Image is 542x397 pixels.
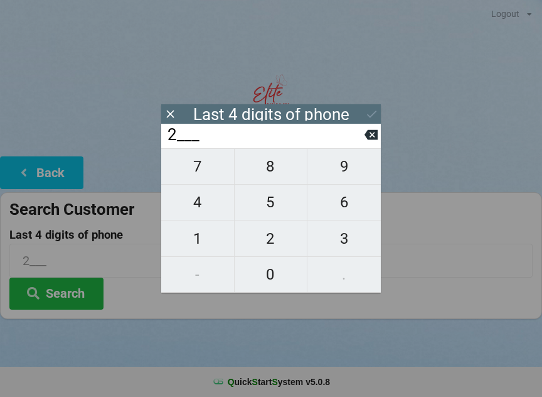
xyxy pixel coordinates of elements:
[161,220,235,256] button: 1
[193,108,349,121] div: Last 4 digits of phone
[307,153,381,180] span: 9
[307,189,381,215] span: 6
[161,148,235,185] button: 7
[235,226,307,252] span: 2
[307,148,381,185] button: 9
[235,148,308,185] button: 8
[235,261,307,288] span: 0
[307,185,381,220] button: 6
[161,226,234,252] span: 1
[161,153,234,180] span: 7
[235,189,307,215] span: 5
[235,185,308,220] button: 5
[235,257,308,293] button: 0
[161,189,234,215] span: 4
[307,220,381,256] button: 3
[307,226,381,252] span: 3
[235,153,307,180] span: 8
[235,220,308,256] button: 2
[161,185,235,220] button: 4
